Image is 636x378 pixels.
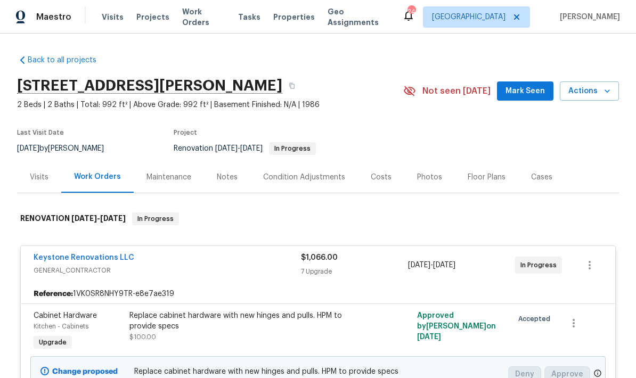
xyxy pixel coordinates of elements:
div: Floor Plans [468,172,505,183]
div: 7 Upgrade [301,266,408,277]
span: Accepted [518,314,555,324]
span: $1,066.00 [301,254,338,261]
span: [DATE] [17,145,39,152]
span: - [215,145,263,152]
div: by [PERSON_NAME] [17,142,117,155]
div: Visits [30,172,48,183]
span: Geo Assignments [328,6,389,28]
span: [DATE] [240,145,263,152]
div: Work Orders [74,171,121,182]
span: In Progress [520,260,561,270]
span: [DATE] [71,215,97,222]
span: Properties [273,12,315,22]
span: Approved by [PERSON_NAME] on [417,312,496,341]
b: Reference: [34,289,73,299]
span: Work Orders [182,6,225,28]
span: Actions [568,85,610,98]
a: Keystone Renovations LLC [34,254,134,261]
span: Tasks [238,13,260,21]
span: $100.00 [129,334,156,340]
span: In Progress [133,213,178,224]
span: [PERSON_NAME] [556,12,620,22]
span: [GEOGRAPHIC_DATA] [432,12,505,22]
span: Kitchen - Cabinets [34,323,88,330]
button: Mark Seen [497,81,553,101]
span: Mark Seen [505,85,545,98]
span: [DATE] [433,261,455,269]
span: Projects [136,12,169,22]
span: [DATE] [215,145,238,152]
b: Change proposed [52,368,118,375]
span: GENERAL_CONTRACTOR [34,265,301,276]
div: Notes [217,172,238,183]
div: 1VK0SR8NHY9TR-e8e7ae319 [21,284,615,303]
span: [DATE] [100,215,126,222]
span: Replace cabinet hardware with new hinges and pulls. HPM to provide specs [134,366,502,377]
span: In Progress [270,145,315,152]
div: Cases [531,172,552,183]
span: 2 Beds | 2 Baths | Total: 992 ft² | Above Grade: 992 ft² | Basement Finished: N/A | 1986 [17,100,403,110]
span: Visits [102,12,124,22]
button: Actions [560,81,619,101]
span: Not seen [DATE] [422,86,491,96]
div: Replace cabinet hardware with new hinges and pulls. HPM to provide specs [129,310,363,332]
div: Condition Adjustments [263,172,345,183]
span: Upgrade [35,337,71,348]
a: Back to all projects [17,55,119,65]
div: Photos [417,172,442,183]
span: [DATE] [408,261,430,269]
span: Last Visit Date [17,129,64,136]
div: Maintenance [146,172,191,183]
span: [DATE] [417,333,441,341]
span: Project [174,129,197,136]
span: - [408,260,455,270]
h6: RENOVATION [20,212,126,225]
span: Maestro [36,12,71,22]
button: Copy Address [282,76,301,95]
span: Renovation [174,145,316,152]
div: 24 [407,6,415,17]
div: Costs [371,172,392,183]
div: RENOVATION [DATE]-[DATE]In Progress [17,202,619,236]
span: Cabinet Hardware [34,312,97,319]
span: - [71,215,126,222]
